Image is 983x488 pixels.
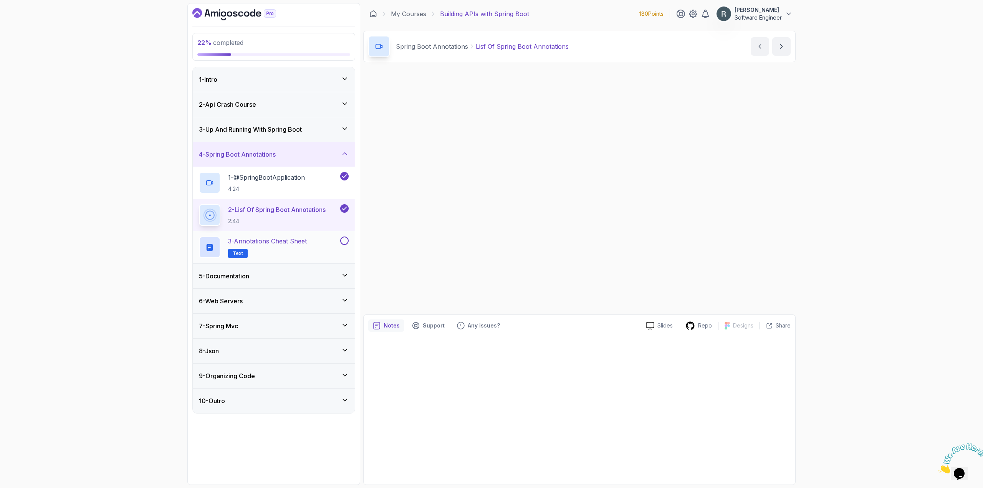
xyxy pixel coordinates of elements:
img: user profile image [717,7,731,21]
button: 1-Intro [193,67,355,92]
button: 2-Lisf Of Spring Boot Annotations2:44 [199,204,349,226]
button: 10-Outro [193,389,355,413]
span: Text [233,250,243,256]
p: Repo [698,322,712,329]
iframe: chat widget [935,440,983,476]
button: 6-Web Servers [193,289,355,313]
button: 3-Up And Running With Spring Boot [193,117,355,142]
p: Spring Boot Annotations [396,42,468,51]
p: 180 Points [639,10,664,18]
button: 8-Json [193,339,355,363]
p: [PERSON_NAME] [735,6,782,14]
p: Software Engineer [735,14,782,22]
button: 1-@SpringBootApplication4:24 [199,172,349,194]
h3: 1 - Intro [199,75,217,84]
h3: 6 - Web Servers [199,296,243,306]
a: Dashboard [192,8,294,20]
p: 2:44 [228,217,326,225]
p: Any issues? [468,322,500,329]
h3: 3 - Up And Running With Spring Boot [199,125,302,134]
p: 1 - @SpringBootApplication [228,173,305,182]
button: 9-Organizing Code [193,364,355,388]
span: 22 % [197,39,212,46]
h3: 8 - Json [199,346,219,356]
h3: 2 - Api Crash Course [199,100,256,109]
a: Repo [679,321,718,331]
button: Share [760,322,791,329]
button: previous content [751,37,769,56]
button: 3-Annotations Cheat SheetText [199,237,349,258]
p: 3 - Annotations Cheat Sheet [228,237,307,246]
button: user profile image[PERSON_NAME]Software Engineer [716,6,793,22]
button: 5-Documentation [193,264,355,288]
a: My Courses [391,9,426,18]
p: Notes [384,322,400,329]
button: 7-Spring Mvc [193,314,355,338]
button: 4-Spring Boot Annotations [193,142,355,167]
p: Slides [657,322,673,329]
p: Share [776,322,791,329]
img: Chat attention grabber [3,3,51,33]
h3: 7 - Spring Mvc [199,321,238,331]
button: notes button [368,319,404,332]
a: Dashboard [369,10,377,18]
p: Support [423,322,445,329]
p: Building APIs with Spring Boot [440,9,529,18]
button: 2-Api Crash Course [193,92,355,117]
span: completed [197,39,243,46]
a: Slides [640,322,679,330]
p: Lisf Of Spring Boot Annotations [476,42,569,51]
p: 4:24 [228,185,305,193]
h3: 4 - Spring Boot Annotations [199,150,276,159]
p: 2 - Lisf Of Spring Boot Annotations [228,205,326,214]
h3: 9 - Organizing Code [199,371,255,380]
button: Support button [407,319,449,332]
button: next content [772,37,791,56]
h3: 5 - Documentation [199,271,249,281]
h3: 10 - Outro [199,396,225,405]
button: Feedback button [452,319,505,332]
p: Designs [733,322,753,329]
